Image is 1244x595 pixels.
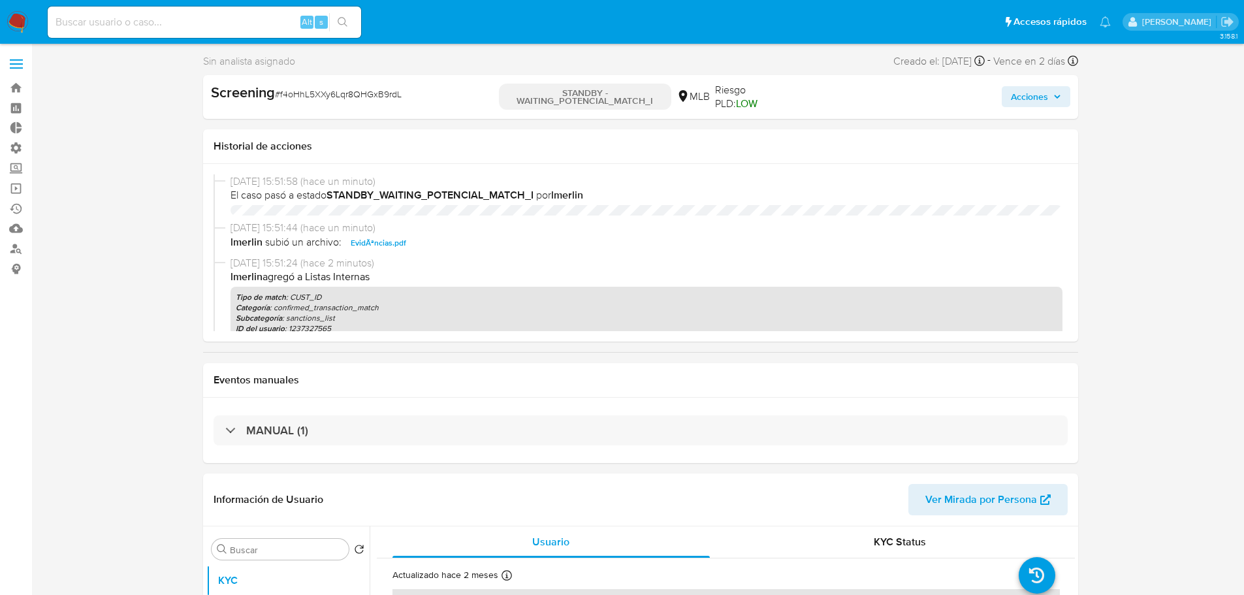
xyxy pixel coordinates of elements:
span: Acciones [1011,86,1048,107]
input: Buscar [230,544,343,556]
h1: Historial de acciones [214,140,1068,153]
p: STANDBY - WAITING_POTENCIAL_MATCH_I [499,84,671,110]
h1: Eventos manuales [214,374,1068,387]
span: Riesgo PLD: [715,83,782,111]
b: Categoría [236,302,270,314]
button: Ver Mirada por Persona [908,484,1068,515]
p: : confirmed_transaction_match [236,302,1057,313]
input: Buscar usuario o caso... [48,14,361,31]
span: Alt [302,16,312,28]
div: MANUAL (1) [214,415,1068,445]
p: : CUST_ID [236,292,1057,302]
b: Screening [211,82,275,103]
a: Salir [1220,15,1234,29]
button: Buscar [217,544,227,555]
span: s [319,16,323,28]
span: Ver Mirada por Persona [925,484,1037,515]
b: STANDBY_WAITING_POTENCIAL_MATCH_I [327,187,534,202]
h1: Información de Usuario [214,493,323,506]
span: Sin analista asignado [203,54,295,69]
button: search-icon [329,13,356,31]
span: KYC Status [874,534,926,549]
p: : sanctions_list [236,313,1057,323]
span: [DATE] 15:51:44 (hace un minuto) [231,221,1062,235]
span: subió un archivo: [265,235,342,251]
p: Actualizado hace 2 meses [392,569,498,581]
b: lmerlin [551,187,583,202]
span: - [987,52,991,70]
div: Creado el: [DATE] [893,52,985,70]
span: LOW [736,96,758,111]
b: lmerlin [231,269,263,284]
span: # f4oHhL5XXy6Lqr8QHGxB9rdL [275,88,402,101]
span: [DATE] 15:51:24 (hace 2 minutos) [231,256,1062,270]
span: El caso pasó a estado por [231,188,1062,202]
span: Accesos rápidos [1013,15,1087,29]
span: [DATE] 15:51:58 (hace un minuto) [231,174,1062,189]
button: Volver al orden por defecto [354,544,364,558]
b: lmerlin [231,235,263,251]
button: Acciones [1002,86,1070,107]
b: Subcategoría [236,312,282,324]
h3: MANUAL (1) [246,423,308,438]
span: Vence en 2 días [993,54,1065,69]
p: nicolas.tyrkiel@mercadolibre.com [1142,16,1216,28]
div: MLB [677,89,710,104]
a: Notificaciones [1100,16,1111,27]
p: agregó a Listas Internas [231,270,1062,284]
p: : 1237327565 [236,323,1057,334]
b: ID del usuario [236,323,285,334]
button: EvidÃªncias.pdf [344,235,413,251]
span: Usuario [532,534,569,549]
span: EvidÃªncias.pdf [351,235,406,251]
b: Tipo de match [236,291,286,303]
